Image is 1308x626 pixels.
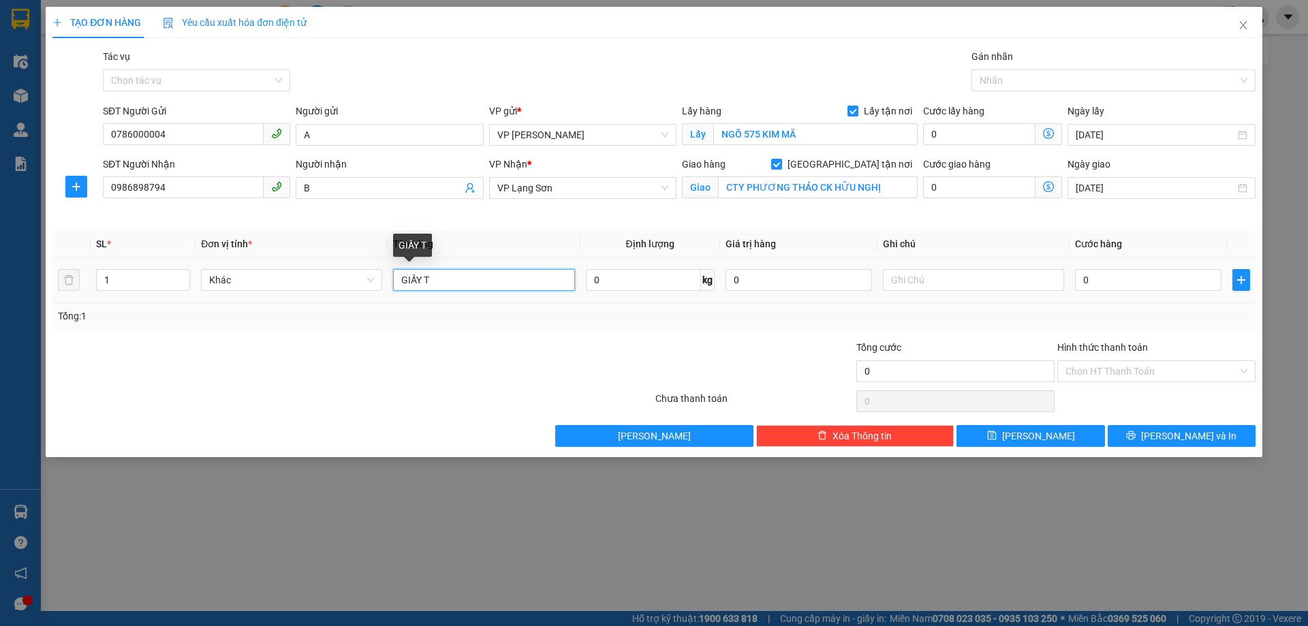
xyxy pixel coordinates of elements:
[1043,128,1054,139] span: dollar-circle
[923,176,1035,198] input: Cước giao hàng
[1043,181,1054,192] span: dollar-circle
[832,428,892,443] span: Xóa Thông tin
[883,269,1064,291] input: Ghi Chú
[923,123,1035,145] input: Cước lấy hàng
[1076,127,1234,142] input: Ngày lấy
[489,104,676,119] div: VP gửi
[1068,159,1110,170] label: Ngày giao
[58,309,505,324] div: Tổng: 1
[782,157,918,172] span: [GEOGRAPHIC_DATA] tận nơi
[1075,238,1122,249] span: Cước hàng
[654,391,855,415] div: Chưa thanh toán
[52,17,141,28] span: TẠO ĐƠN HÀNG
[497,178,668,198] span: VP Lạng Sơn
[58,269,80,291] button: delete
[163,18,174,29] img: icon
[1126,431,1136,441] span: printer
[718,176,918,198] input: Giao tận nơi
[103,104,290,119] div: SĐT Người Gửi
[817,431,827,441] span: delete
[756,425,954,447] button: deleteXóa Thông tin
[618,428,691,443] span: [PERSON_NAME]
[682,106,721,116] span: Lấy hàng
[1141,428,1236,443] span: [PERSON_NAME] và In
[201,238,252,249] span: Đơn vị tính
[626,238,674,249] span: Định lượng
[271,181,282,192] span: phone
[163,17,307,28] span: Yêu cầu xuất hóa đơn điện tử
[726,269,872,291] input: 0
[103,157,290,172] div: SĐT Người Nhận
[65,176,87,198] button: plus
[701,269,715,291] span: kg
[1002,428,1075,443] span: [PERSON_NAME]
[1057,342,1148,353] label: Hình thức thanh toán
[987,431,997,441] span: save
[497,125,668,145] span: VP Minh Khai
[271,128,282,139] span: phone
[103,51,130,62] label: Tác vụ
[66,181,87,192] span: plus
[1076,181,1234,195] input: Ngày giao
[877,231,1070,257] th: Ghi chú
[1108,425,1256,447] button: printer[PERSON_NAME] và In
[393,269,574,291] input: VD: Bàn, Ghế
[923,159,991,170] label: Cước giao hàng
[1238,20,1249,31] span: close
[489,159,527,170] span: VP Nhận
[726,238,776,249] span: Giá trị hàng
[209,270,374,290] span: Khác
[956,425,1104,447] button: save[PERSON_NAME]
[96,238,107,249] span: SL
[971,51,1013,62] label: Gán nhãn
[682,159,726,170] span: Giao hàng
[296,157,483,172] div: Người nhận
[923,106,984,116] label: Cước lấy hàng
[1224,7,1262,45] button: Close
[713,123,918,145] input: Lấy tận nơi
[1233,275,1249,285] span: plus
[393,234,432,257] div: GIẤY T
[52,18,62,27] span: plus
[1068,106,1104,116] label: Ngày lấy
[555,425,753,447] button: [PERSON_NAME]
[465,183,476,193] span: user-add
[296,104,483,119] div: Người gửi
[682,176,718,198] span: Giao
[682,123,713,145] span: Lấy
[856,342,901,353] span: Tổng cước
[1232,269,1250,291] button: plus
[858,104,918,119] span: Lấy tận nơi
